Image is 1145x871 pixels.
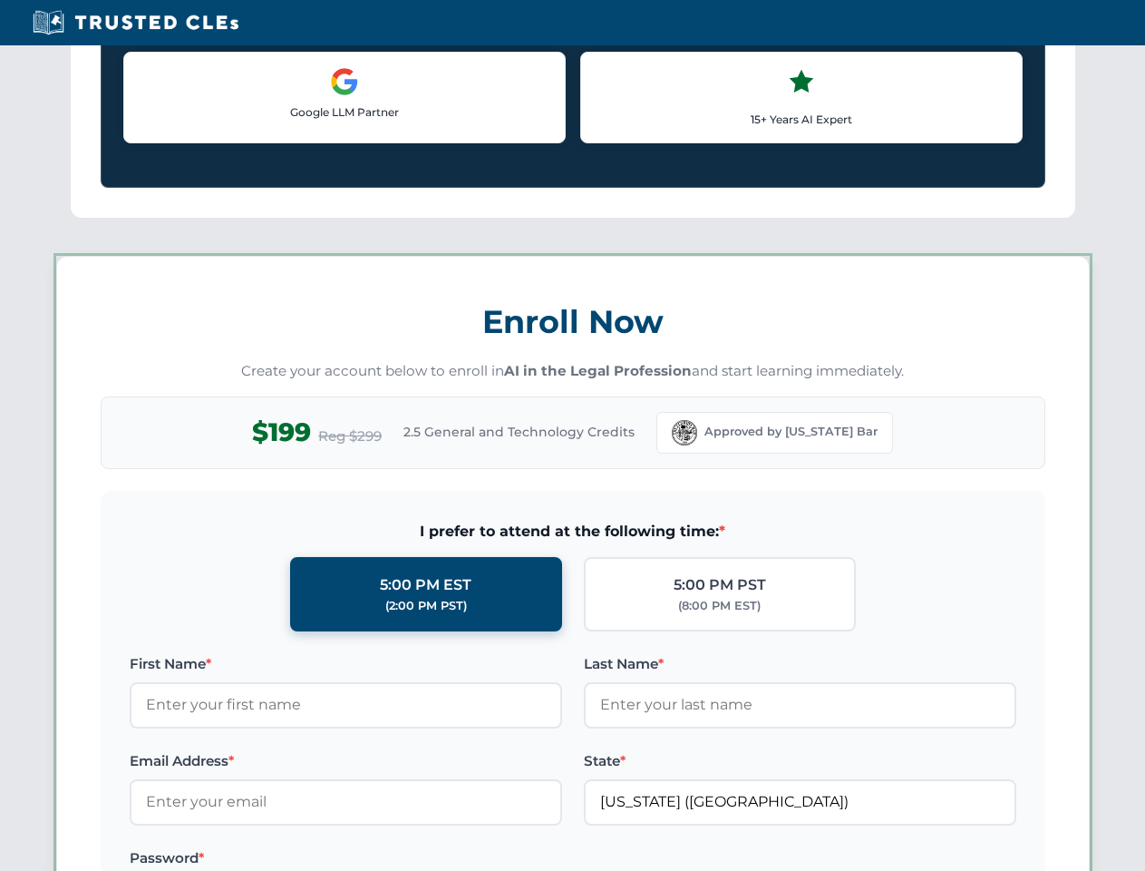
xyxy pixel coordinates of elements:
span: Approved by [US_STATE] Bar [704,423,878,441]
input: Enter your first name [130,682,562,728]
img: Google [330,67,359,96]
input: Enter your email [130,779,562,825]
input: Enter your last name [584,682,1016,728]
span: Reg $299 [318,426,382,447]
div: (8:00 PM EST) [678,597,761,615]
span: $199 [252,412,311,453]
p: Create your account below to enroll in and start learning immediately. [101,361,1045,382]
span: I prefer to attend at the following time: [130,520,1016,543]
p: Google LLM Partner [139,103,550,121]
label: Email Address [130,750,562,772]
label: First Name [130,653,562,675]
h3: Enroll Now [101,293,1045,350]
div: 5:00 PM EST [380,573,471,597]
img: Trusted CLEs [27,9,244,36]
span: 2.5 General and Technology Credits [403,422,635,442]
img: Florida Bar [672,420,697,445]
p: 15+ Years AI Expert [596,111,1007,128]
input: Florida (FL) [584,779,1016,825]
strong: AI in the Legal Profession [504,362,692,379]
label: Password [130,847,562,869]
div: 5:00 PM PST [674,573,766,597]
label: State [584,750,1016,772]
label: Last Name [584,653,1016,675]
div: (2:00 PM PST) [385,597,467,615]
